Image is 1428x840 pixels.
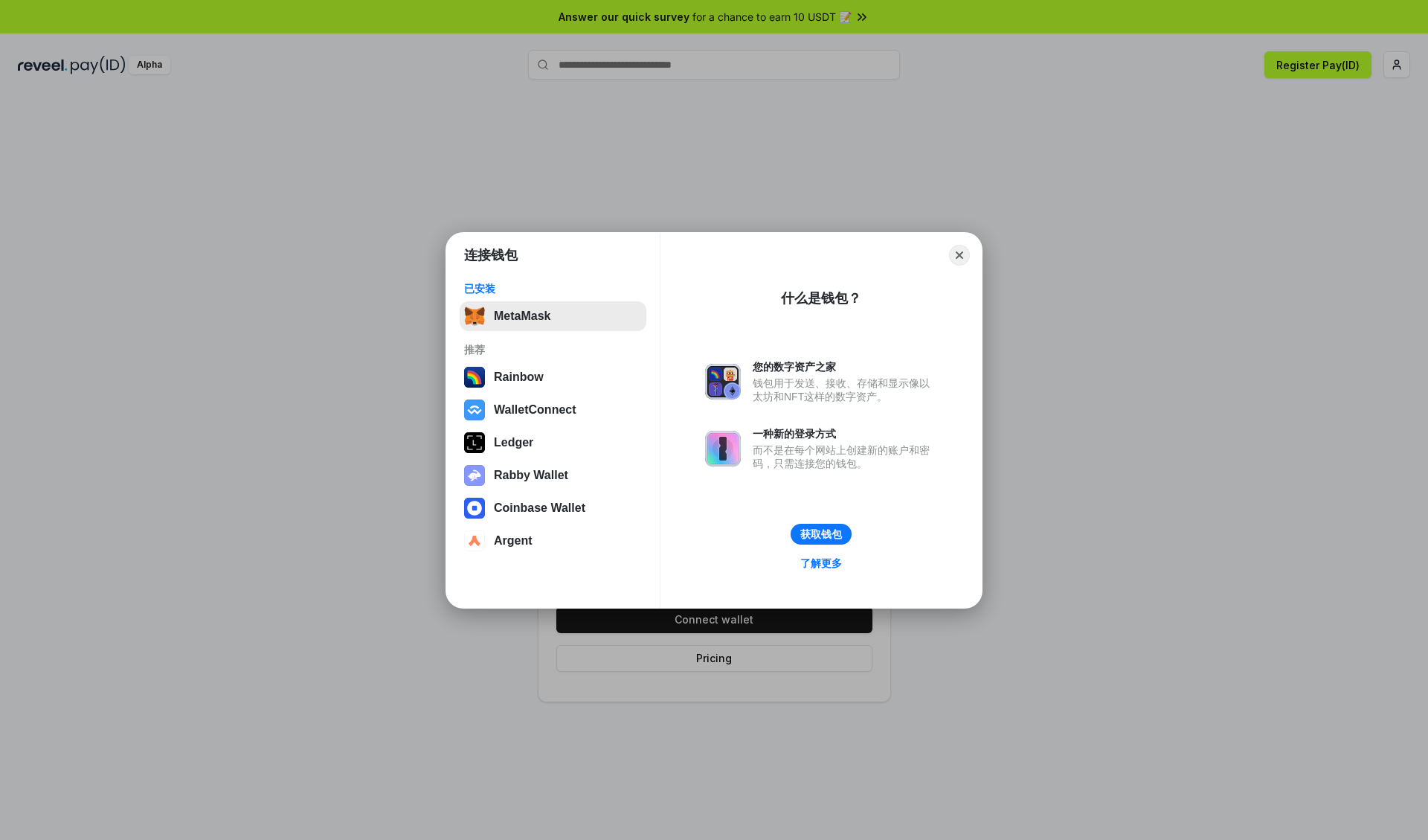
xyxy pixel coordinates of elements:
[460,395,646,425] button: WalletConnect
[781,289,861,307] div: 什么是钱包？
[460,493,646,523] button: Coinbase Wallet
[464,246,518,264] h1: 连接钱包
[753,360,937,373] div: 您的数字资产之家
[800,528,842,541] div: 获取钱包
[464,367,485,388] img: svg+xml,%3Csvg%20width%3D%22120%22%20height%3D%22120%22%20viewBox%3D%220%200%20120%20120%22%20fil...
[705,364,741,400] img: svg+xml,%3Csvg%20xmlns%3D%22http%3A%2F%2Fwww.w3.org%2F2000%2Fsvg%22%20fill%3D%22none%22%20viewBox...
[494,436,533,449] div: Ledger
[705,431,741,467] img: svg+xml,%3Csvg%20xmlns%3D%22http%3A%2F%2Fwww.w3.org%2F2000%2Fsvg%22%20fill%3D%22none%22%20viewBox...
[753,376,937,403] div: 钱包用于发送、接收、存储和显示像以太坊和NFT这样的数字资产。
[800,557,842,570] div: 了解更多
[460,301,646,331] button: MetaMask
[949,245,970,266] button: Close
[494,310,550,323] div: MetaMask
[464,432,485,453] img: svg+xml,%3Csvg%20xmlns%3D%22http%3A%2F%2Fwww.w3.org%2F2000%2Fsvg%22%20width%3D%2228%22%20height%3...
[494,534,533,548] div: Argent
[460,461,646,490] button: Rabby Wallet
[464,400,485,420] img: svg+xml,%3Csvg%20width%3D%2228%22%20height%3D%2228%22%20viewBox%3D%220%200%2028%2028%22%20fill%3D...
[494,501,585,515] div: Coinbase Wallet
[464,530,485,551] img: svg+xml,%3Csvg%20width%3D%2228%22%20height%3D%2228%22%20viewBox%3D%220%200%2028%2028%22%20fill%3D...
[464,343,642,356] div: 推荐
[460,428,646,458] button: Ledger
[494,371,544,384] div: Rainbow
[753,427,937,440] div: 一种新的登录方式
[464,465,485,486] img: svg+xml,%3Csvg%20xmlns%3D%22http%3A%2F%2Fwww.w3.org%2F2000%2Fsvg%22%20fill%3D%22none%22%20viewBox...
[464,282,642,295] div: 已安装
[460,526,646,556] button: Argent
[464,498,485,519] img: svg+xml,%3Csvg%20width%3D%2228%22%20height%3D%2228%22%20viewBox%3D%220%200%2028%2028%22%20fill%3D...
[464,306,485,327] img: svg+xml,%3Csvg%20fill%3D%22none%22%20height%3D%2233%22%20viewBox%3D%220%200%2035%2033%22%20width%...
[494,469,568,482] div: Rabby Wallet
[460,362,646,392] button: Rainbow
[791,524,852,545] button: 获取钱包
[494,403,576,417] div: WalletConnect
[791,554,851,573] a: 了解更多
[753,443,937,470] div: 而不是在每个网站上创建新的账户和密码，只需连接您的钱包。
